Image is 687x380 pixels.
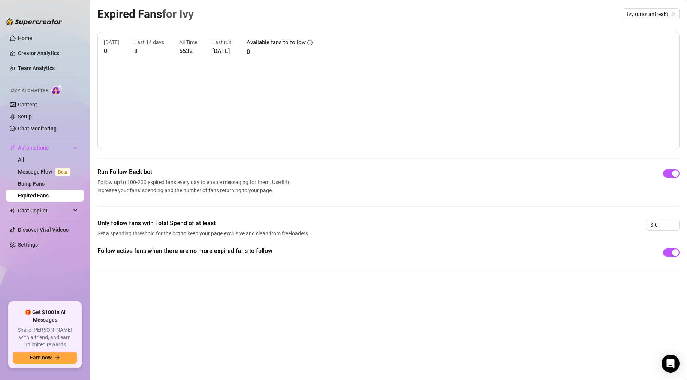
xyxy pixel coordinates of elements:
span: Share [PERSON_NAME] with a friend, and earn unlimited rewards [13,326,77,349]
article: 0 [247,47,313,57]
span: Earn now [30,355,52,361]
a: Bump Fans [18,181,45,187]
a: All [18,157,24,163]
a: Team Analytics [18,65,55,71]
span: arrow-right [55,355,60,360]
span: Chat Copilot [18,205,71,217]
span: Beta [55,168,70,176]
a: Expired Fans [18,193,49,199]
button: Earn nowarrow-right [13,352,77,364]
span: 🎁 Get $100 in AI Messages [13,309,77,323]
article: All Time [179,38,197,46]
span: for Ivy [162,7,194,21]
img: Chat Copilot [10,208,15,213]
span: Automations [18,142,71,154]
a: Creator Analytics [18,47,78,59]
span: Ivy (urasianfreak) [627,9,675,20]
article: [DATE] [104,38,119,46]
img: logo-BBDzfeDw.svg [6,18,62,25]
a: Content [18,102,37,108]
article: 0 [104,46,119,56]
a: Setup [18,114,32,120]
a: Home [18,35,32,41]
span: Only follow fans with Total Spend of at least [97,219,312,228]
span: Follow active fans when there are no more expired fans to follow [97,247,312,256]
span: Set a spending threshold for the bot to keep your page exclusive and clean from freeloaders. [97,229,312,238]
article: Available fans to follow [247,38,306,47]
article: 8 [134,46,164,56]
article: Expired Fans [97,5,194,23]
input: 0.00 [655,219,679,230]
span: Follow up to 100-200 expired fans every day to enable messaging for them. Use it to increase your... [97,178,294,194]
span: Izzy AI Chatter [10,87,48,94]
img: AI Chatter [51,84,63,95]
a: Discover Viral Videos [18,227,69,233]
span: thunderbolt [10,145,16,151]
article: [DATE] [212,46,232,56]
a: Message FlowBeta [18,169,73,175]
a: Settings [18,242,38,248]
article: 5532 [179,46,197,56]
span: Run Follow-Back bot [97,168,294,177]
div: Open Intercom Messenger [662,355,680,373]
span: team [671,12,675,16]
article: Last 14 days [134,38,164,46]
article: Last run [212,38,232,46]
a: Chat Monitoring [18,126,57,132]
span: info-circle [307,40,313,45]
